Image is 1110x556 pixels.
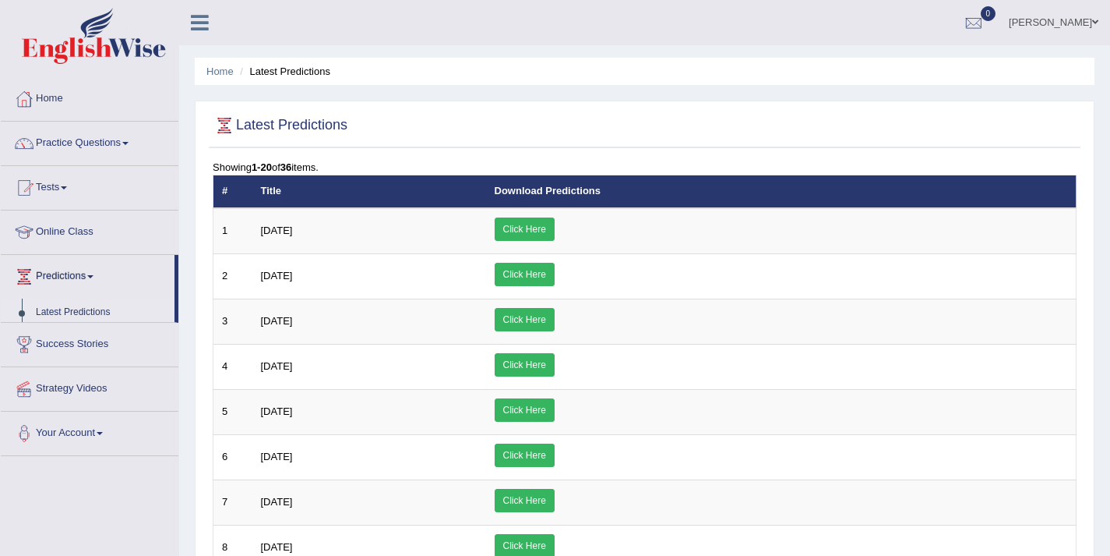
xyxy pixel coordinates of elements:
[280,161,291,173] b: 36
[495,444,555,467] a: Click Here
[213,480,252,525] td: 7
[29,299,174,327] a: Latest Predictions
[261,360,293,372] span: [DATE]
[1,211,178,250] a: Online Class
[495,263,555,286] a: Click Here
[206,66,234,77] a: Home
[981,6,996,21] span: 0
[486,175,1077,208] th: Download Predictions
[252,161,272,173] b: 1-20
[213,299,252,344] td: 3
[1,412,178,451] a: Your Account
[213,175,252,208] th: #
[495,218,555,241] a: Click Here
[261,315,293,327] span: [DATE]
[495,489,555,512] a: Click Here
[261,405,293,417] span: [DATE]
[495,308,555,331] a: Click Here
[261,496,293,508] span: [DATE]
[1,367,178,406] a: Strategy Videos
[236,64,330,79] li: Latest Predictions
[1,122,178,161] a: Practice Questions
[213,389,252,434] td: 5
[495,398,555,422] a: Click Here
[213,114,347,137] h2: Latest Predictions
[213,160,1077,175] div: Showing of items.
[1,166,178,205] a: Tests
[261,225,293,236] span: [DATE]
[213,253,252,299] td: 2
[261,451,293,462] span: [DATE]
[1,255,174,294] a: Predictions
[213,344,252,389] td: 4
[1,323,178,362] a: Success Stories
[1,77,178,116] a: Home
[495,353,555,377] a: Click Here
[261,270,293,282] span: [DATE]
[261,541,293,553] span: [DATE]
[213,208,252,254] td: 1
[213,434,252,480] td: 6
[252,175,486,208] th: Title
